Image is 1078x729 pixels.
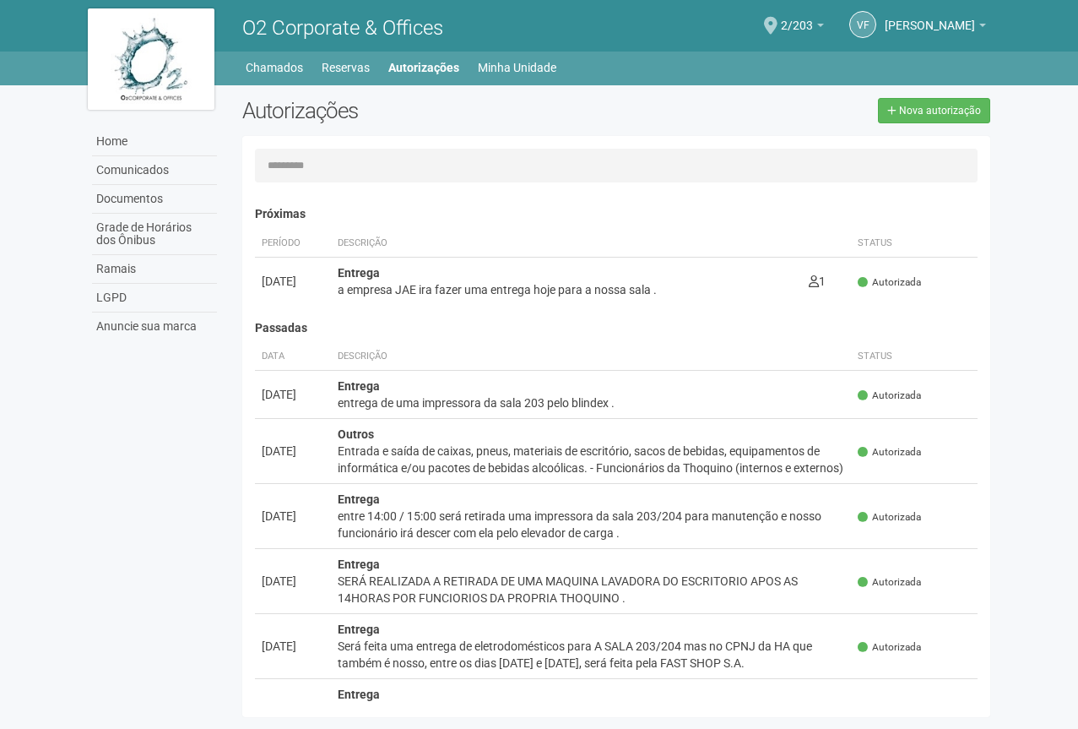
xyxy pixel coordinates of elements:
[338,266,380,280] strong: Entrega
[851,343,978,371] th: Status
[849,11,876,38] a: VF
[92,255,217,284] a: Ramais
[242,98,604,123] h2: Autorizações
[331,230,803,258] th: Descrição
[322,56,370,79] a: Reservas
[242,16,443,40] span: O2 Corporate & Offices
[262,443,324,460] div: [DATE]
[338,638,845,672] div: Será feita uma entrega de eletrodomésticos para A SALA 203/204 mas no CPNJ da HA que também é nos...
[262,638,324,655] div: [DATE]
[338,623,380,636] strong: Entrega
[246,56,303,79] a: Chamados
[338,379,380,393] strong: Entrega
[262,508,324,525] div: [DATE]
[851,230,978,258] th: Status
[262,386,324,403] div: [DATE]
[781,3,813,32] span: 2/203
[255,208,978,220] h4: Próximas
[338,573,845,607] div: SERÁ REALIZADA A RETIRADA DE UMA MAQUINA LAVADORA DO ESCRITORIO APOS AS 14HORAS POR FUNCIORIOS DA...
[88,8,214,110] img: logo.jpg
[338,508,845,541] div: entre 14:00 / 15:00 será retirada uma impressora da sala 203/204 para manutenção e nosso funcioná...
[262,273,324,290] div: [DATE]
[899,105,981,117] span: Nova autorização
[262,573,324,590] div: [DATE]
[858,445,921,460] span: Autorizada
[92,214,217,255] a: Grade de Horários dos Ônibus
[338,688,380,701] strong: Entrega
[262,703,324,720] div: [DATE]
[858,389,921,403] span: Autorizada
[92,185,217,214] a: Documentos
[858,275,921,290] span: Autorizada
[338,281,796,298] div: a empresa JAE ira fazer uma entrega hoje para a nossa sala .
[92,156,217,185] a: Comunicados
[858,640,921,655] span: Autorizada
[92,313,217,340] a: Anuncie sua marca
[885,3,975,32] span: Vivian Félix
[858,575,921,590] span: Autorizada
[338,558,380,571] strong: Entrega
[255,343,331,371] th: Data
[255,230,331,258] th: Período
[878,98,990,123] a: Nova autorização
[781,21,824,35] a: 2/203
[338,427,374,441] strong: Outros
[809,275,826,288] span: 1
[858,510,921,525] span: Autorizada
[338,443,845,476] div: Entrada e saída de caixas, pneus, materiais de escritório, sacos de bebidas, equipamentos de info...
[478,56,556,79] a: Minha Unidade
[338,394,845,411] div: entrega de uma impressora da sala 203 pelo blindex .
[331,343,852,371] th: Descrição
[255,322,978,335] h4: Passadas
[388,56,459,79] a: Autorizações
[885,21,986,35] a: [PERSON_NAME]
[92,128,217,156] a: Home
[92,284,217,313] a: LGPD
[338,492,380,506] strong: Entrega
